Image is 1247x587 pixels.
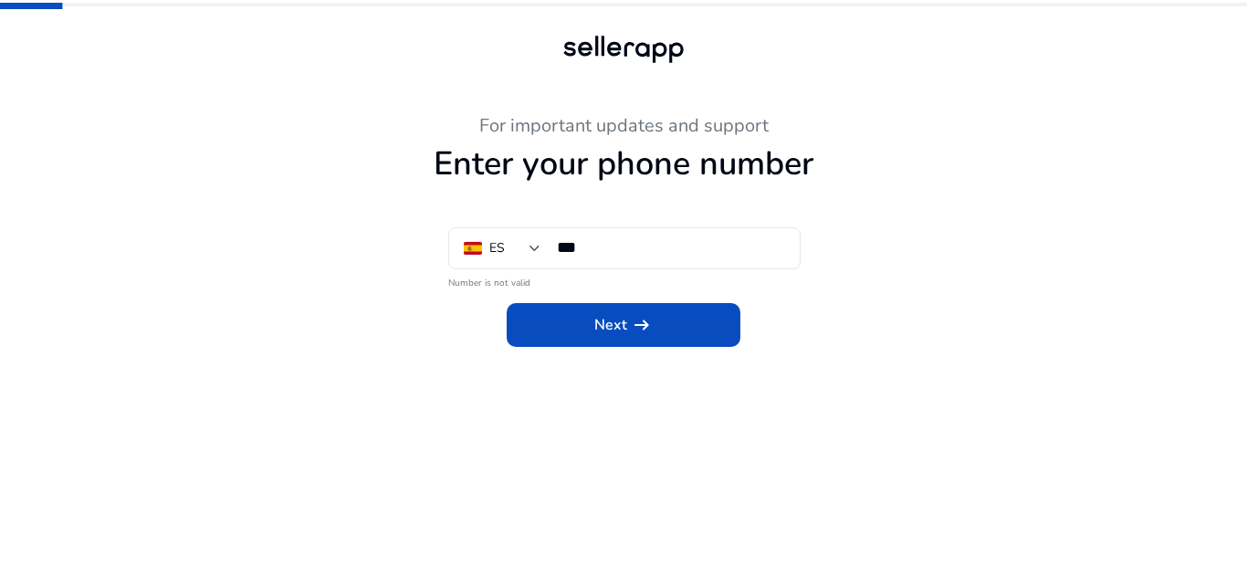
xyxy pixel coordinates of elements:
span: arrow_right_alt [631,314,653,336]
span: Next [594,314,653,336]
h1: Enter your phone number [121,144,1126,183]
mat-error: Number is not valid [448,271,799,290]
button: Nextarrow_right_alt [507,303,740,347]
div: ES [489,238,505,258]
h3: For important updates and support [121,115,1126,137]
